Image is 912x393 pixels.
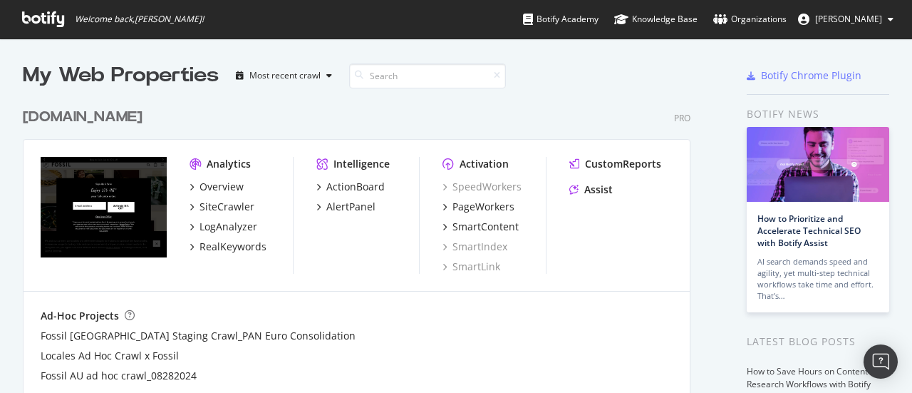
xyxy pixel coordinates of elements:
div: Open Intercom Messenger [864,344,898,379]
img: Fossil.com [41,157,167,258]
a: SiteCrawler [190,200,254,214]
span: Welcome back, [PERSON_NAME] ! [75,14,204,25]
div: [DOMAIN_NAME] [23,107,142,128]
a: How to Prioritize and Accelerate Technical SEO with Botify Assist [757,213,861,249]
div: Botify Chrome Plugin [761,68,861,83]
div: Intelligence [333,157,390,171]
img: How to Prioritize and Accelerate Technical SEO with Botify Assist [747,127,889,202]
div: Botify news [747,106,889,122]
a: SmartIndex [442,240,507,254]
a: Botify Chrome Plugin [747,68,861,83]
div: Organizations [713,12,787,26]
div: AI search demands speed and agility, yet multi-step technical workflows take time and effort. Tha... [757,256,879,302]
div: LogAnalyzer [199,220,257,234]
div: My Web Properties [23,61,219,90]
a: Locales Ad Hoc Crawl x Fossil [41,349,179,363]
a: RealKeywords [190,240,266,254]
input: Search [349,63,506,88]
div: Pro [674,112,690,124]
a: AlertPanel [316,200,375,214]
a: PageWorkers [442,200,514,214]
a: [DOMAIN_NAME] [23,107,148,128]
a: SmartContent [442,220,519,234]
div: Overview [199,180,244,194]
div: CustomReports [585,157,661,171]
div: Latest Blog Posts [747,334,889,349]
div: Activation [460,157,509,171]
div: AlertPanel [326,200,375,214]
button: Most recent crawl [230,64,338,87]
div: Assist [584,183,613,197]
button: [PERSON_NAME] [787,8,905,31]
a: CustomReports [569,157,661,171]
div: Most recent crawl [249,71,321,80]
a: Assist [569,183,613,197]
div: SiteCrawler [199,200,254,214]
div: RealKeywords [199,240,266,254]
div: SmartContent [452,220,519,234]
a: LogAnalyzer [190,220,257,234]
div: Botify Academy [523,12,598,26]
div: Knowledge Base [614,12,698,26]
a: Fossil AU ad hoc crawl_08282024 [41,369,197,383]
a: SpeedWorkers [442,180,522,194]
a: Fossil [GEOGRAPHIC_DATA] Staging Crawl_PAN Euro Consolidation [41,329,356,343]
div: Analytics [207,157,251,171]
a: ActionBoard [316,180,385,194]
div: Ad-Hoc Projects [41,309,119,323]
a: SmartLink [442,260,500,274]
div: ActionBoard [326,180,385,194]
div: PageWorkers [452,200,514,214]
a: Overview [190,180,244,194]
span: sriram Anugula [815,13,882,25]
